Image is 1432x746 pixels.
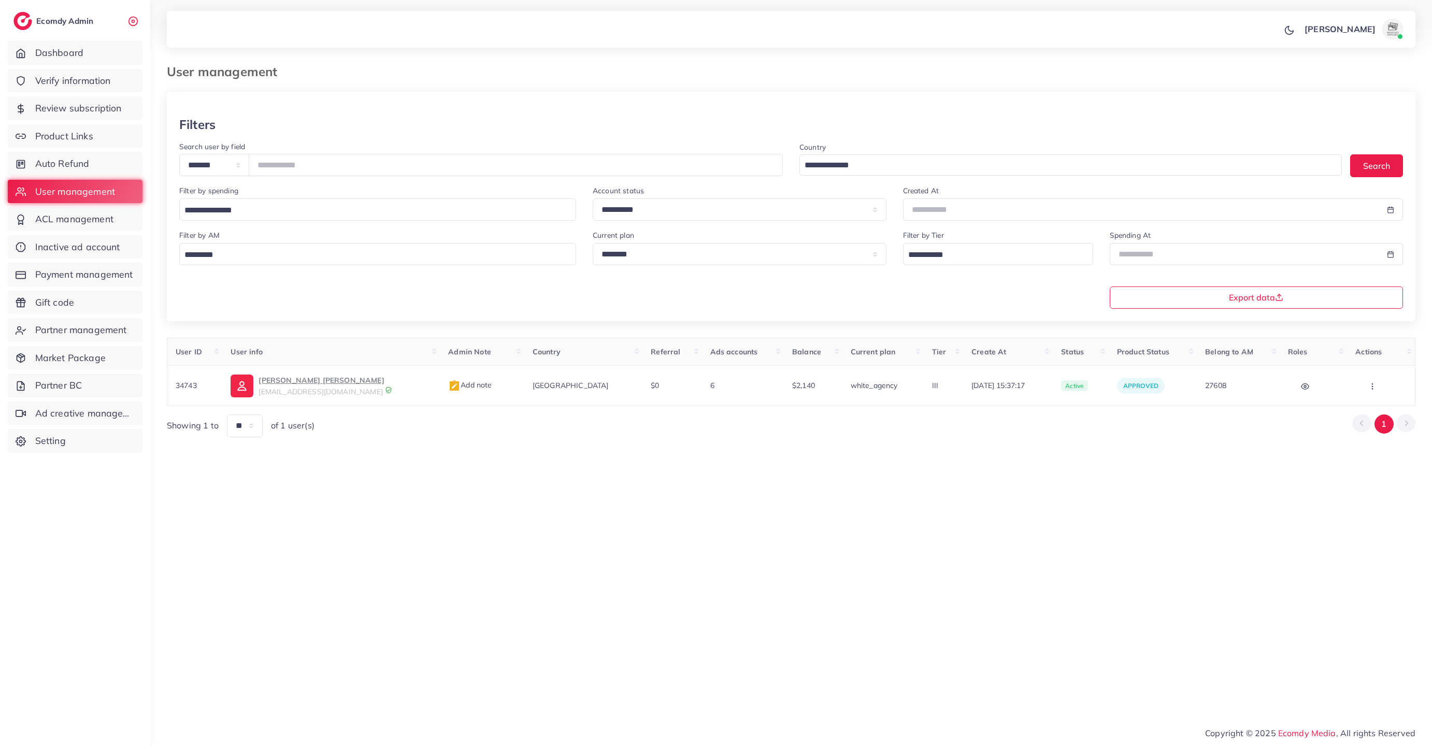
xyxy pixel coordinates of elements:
[176,347,202,356] span: User ID
[167,64,285,79] h3: User management
[903,185,939,196] label: Created At
[35,407,135,420] span: Ad creative management
[448,380,461,392] img: admin_note.cdd0b510.svg
[593,230,634,240] label: Current plan
[710,381,714,390] span: 6
[851,347,896,356] span: Current plan
[1278,728,1336,738] a: Ecomdy Media
[932,347,947,356] span: Tier
[8,152,142,176] a: Auto Refund
[271,420,314,432] span: of 1 user(s)
[932,381,938,390] span: III
[35,130,93,143] span: Product Links
[231,374,432,397] a: [PERSON_NAME] [PERSON_NAME][EMAIL_ADDRESS][DOMAIN_NAME]
[8,96,142,120] a: Review subscription
[181,203,563,219] input: Search for option
[801,157,1328,174] input: Search for option
[792,381,815,390] span: $2,140
[8,180,142,204] a: User management
[8,207,142,231] a: ACL management
[593,185,644,196] label: Account status
[651,347,680,356] span: Referral
[35,212,113,226] span: ACL management
[167,420,219,432] span: Showing 1 to
[448,380,492,390] span: Add note
[13,12,96,30] a: logoEcomdy Admin
[8,263,142,286] a: Payment management
[35,46,83,60] span: Dashboard
[8,69,142,93] a: Verify information
[35,157,90,170] span: Auto Refund
[1110,230,1151,240] label: Spending At
[176,381,197,390] span: 34743
[971,380,1044,391] span: [DATE] 15:37:17
[35,102,122,115] span: Review subscription
[179,185,238,196] label: Filter by spending
[179,230,220,240] label: Filter by AM
[8,346,142,370] a: Market Package
[799,154,1342,176] div: Search for option
[1205,381,1226,390] span: 27608
[971,347,1006,356] span: Create At
[851,381,898,390] span: white_agency
[35,240,120,254] span: Inactive ad account
[13,12,32,30] img: logo
[903,243,1093,265] div: Search for option
[8,291,142,314] a: Gift code
[1299,19,1407,39] a: [PERSON_NAME]avatar
[799,142,826,152] label: Country
[1205,347,1253,356] span: Belong to AM
[1229,293,1283,302] span: Export data
[8,318,142,342] a: Partner management
[710,347,758,356] span: Ads accounts
[1305,23,1376,35] p: [PERSON_NAME]
[179,243,576,265] div: Search for option
[8,429,142,453] a: Setting
[35,268,133,281] span: Payment management
[1123,382,1158,390] span: approved
[35,296,74,309] span: Gift code
[179,117,216,132] h3: Filters
[1061,347,1084,356] span: Status
[231,375,253,397] img: ic-user-info.36bf1079.svg
[1205,727,1415,739] span: Copyright © 2025
[1336,727,1415,739] span: , All rights Reserved
[8,374,142,397] a: Partner BC
[792,347,821,356] span: Balance
[259,374,384,386] p: [PERSON_NAME] [PERSON_NAME]
[1355,347,1382,356] span: Actions
[35,379,82,392] span: Partner BC
[179,141,245,152] label: Search user by field
[8,41,142,65] a: Dashboard
[905,247,1080,263] input: Search for option
[1374,414,1394,434] button: Go to page 1
[35,351,106,365] span: Market Package
[36,16,96,26] h2: Ecomdy Admin
[231,347,262,356] span: User info
[533,381,609,390] span: [GEOGRAPHIC_DATA]
[8,124,142,148] a: Product Links
[35,434,66,448] span: Setting
[651,381,659,390] span: $0
[35,74,111,88] span: Verify information
[1288,347,1308,356] span: Roles
[1352,414,1415,434] ul: Pagination
[35,185,115,198] span: User management
[8,235,142,259] a: Inactive ad account
[259,387,382,396] span: [EMAIL_ADDRESS][DOMAIN_NAME]
[35,323,127,337] span: Partner management
[385,386,392,394] img: 9CAL8B2pu8EFxCJHYAAAAldEVYdGRhdGU6Y3JlYXRlADIwMjItMTItMDlUMDQ6NTg6MzkrMDA6MDBXSlgLAAAAJXRFWHRkYXR...
[8,401,142,425] a: Ad creative management
[1117,347,1169,356] span: Product Status
[1110,286,1404,309] button: Export data
[1350,154,1403,177] button: Search
[903,230,944,240] label: Filter by Tier
[1061,380,1088,392] span: active
[1382,19,1403,39] img: avatar
[448,347,491,356] span: Admin Note
[181,247,563,263] input: Search for option
[179,198,576,221] div: Search for option
[533,347,561,356] span: Country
